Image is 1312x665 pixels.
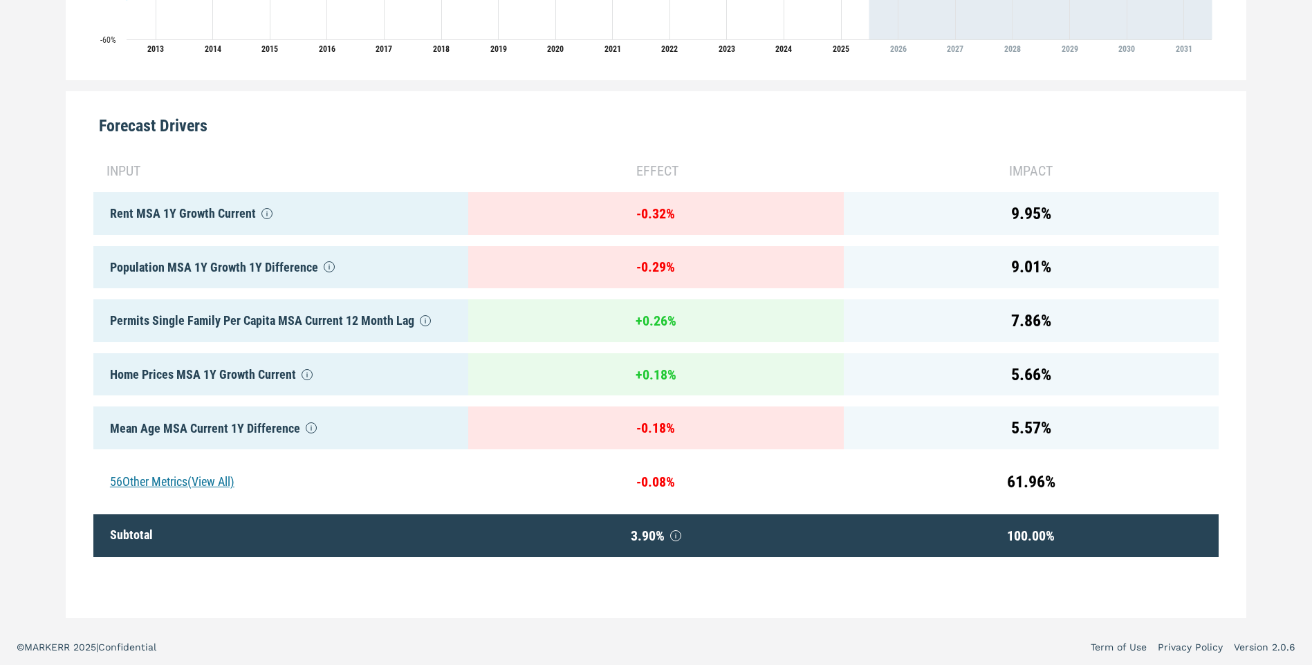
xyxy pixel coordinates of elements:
[100,35,116,45] text: -60%
[844,353,1219,396] div: 5.66 %
[490,44,506,54] tspan: 2019
[844,299,1219,342] div: 7.86 %
[468,299,843,342] div: + 0.26 %
[833,44,849,54] tspan: 2025
[775,44,792,54] tspan: 2024
[104,160,468,181] div: input
[205,44,221,54] tspan: 2014
[947,44,963,54] tspan: 2027
[468,246,843,289] div: - 0.29 %
[93,192,468,235] div: Rent MSA 1Y Growth Current
[844,460,1219,503] div: 61.96 %
[319,44,335,54] tspan: 2016
[93,406,468,449] div: Mean Age MSA Current 1Y Difference
[890,44,907,54] tspan: 2026
[93,514,468,557] div: Subtotal
[547,44,564,54] tspan: 2020
[73,641,98,653] span: 2025 |
[93,246,468,289] div: Population MSA 1Y Growth 1Y Difference
[844,192,1219,235] div: 9.95 %
[844,246,1219,289] div: 9.01 %
[844,514,1219,557] div: 100.00 %
[1234,640,1295,654] a: Version 2.0.6
[98,641,156,653] span: Confidential
[1004,44,1021,54] tspan: 2028
[468,460,843,503] div: - 0.08 %
[479,525,832,546] span: 3.90 %
[468,406,843,449] div: - 0.18 %
[17,641,24,653] span: ©
[468,192,843,235] div: - 0.32 %
[147,44,164,54] tspan: 2013
[93,353,468,396] div: Home Prices MSA 1Y Growth Current
[468,353,843,396] div: + 0.18 %
[261,44,278,54] tspan: 2015
[1091,640,1147,654] a: Term of Use
[844,406,1219,449] div: 5.57 %
[1175,44,1192,54] tspan: 2031
[24,641,73,653] span: MARKERR
[468,160,843,181] div: effect
[1118,44,1135,54] tspan: 2030
[661,44,678,54] tspan: 2022
[1061,44,1078,54] tspan: 2029
[376,44,392,54] tspan: 2017
[844,160,1219,181] div: impact
[93,460,468,503] div: 56 Other Metrics (View All)
[1158,640,1223,654] a: Privacy Policy
[433,44,450,54] tspan: 2018
[604,44,621,54] tspan: 2021
[93,91,1219,149] div: Forecast Drivers
[719,44,735,54] tspan: 2023
[93,299,468,342] div: Permits Single Family Per Capita MSA Current 12 Month Lag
